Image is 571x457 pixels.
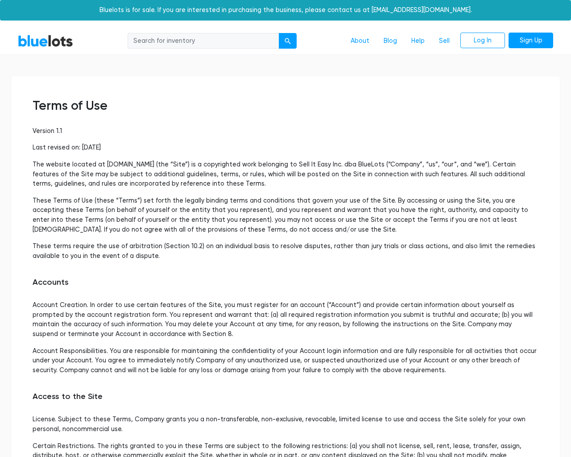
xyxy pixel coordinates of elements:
[377,33,404,50] a: Blog
[33,98,538,113] h2: Terms of Use
[33,143,538,153] p: Last revised on: [DATE]
[18,34,73,47] a: BlueLots
[33,392,538,402] h5: Access to the Site
[33,278,538,287] h5: Accounts
[33,126,538,136] p: Version 1.1
[128,33,279,49] input: Search for inventory
[33,300,538,339] p: Account Creation. In order to use certain features of the Site, you must register for an account ...
[33,346,538,375] p: Account Responsibilities. You are responsible for maintaining the confidentiality of your Account...
[509,33,553,49] a: Sign Up
[460,33,505,49] a: Log In
[33,241,538,261] p: These terms require the use of arbitration (Section 10.2) on an individual basis to resolve dispu...
[33,415,538,434] p: License. Subject to these Terms, Company grants you a non-transferable, non-exclusive, revocable,...
[33,160,538,189] p: The website located at [DOMAIN_NAME] (the “Site”) is a copyrighted work belonging to Sell It Easy...
[432,33,457,50] a: Sell
[343,33,377,50] a: About
[33,196,538,234] p: These Terms of Use (these “Terms”) set forth the legally binding terms and conditions that govern...
[404,33,432,50] a: Help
